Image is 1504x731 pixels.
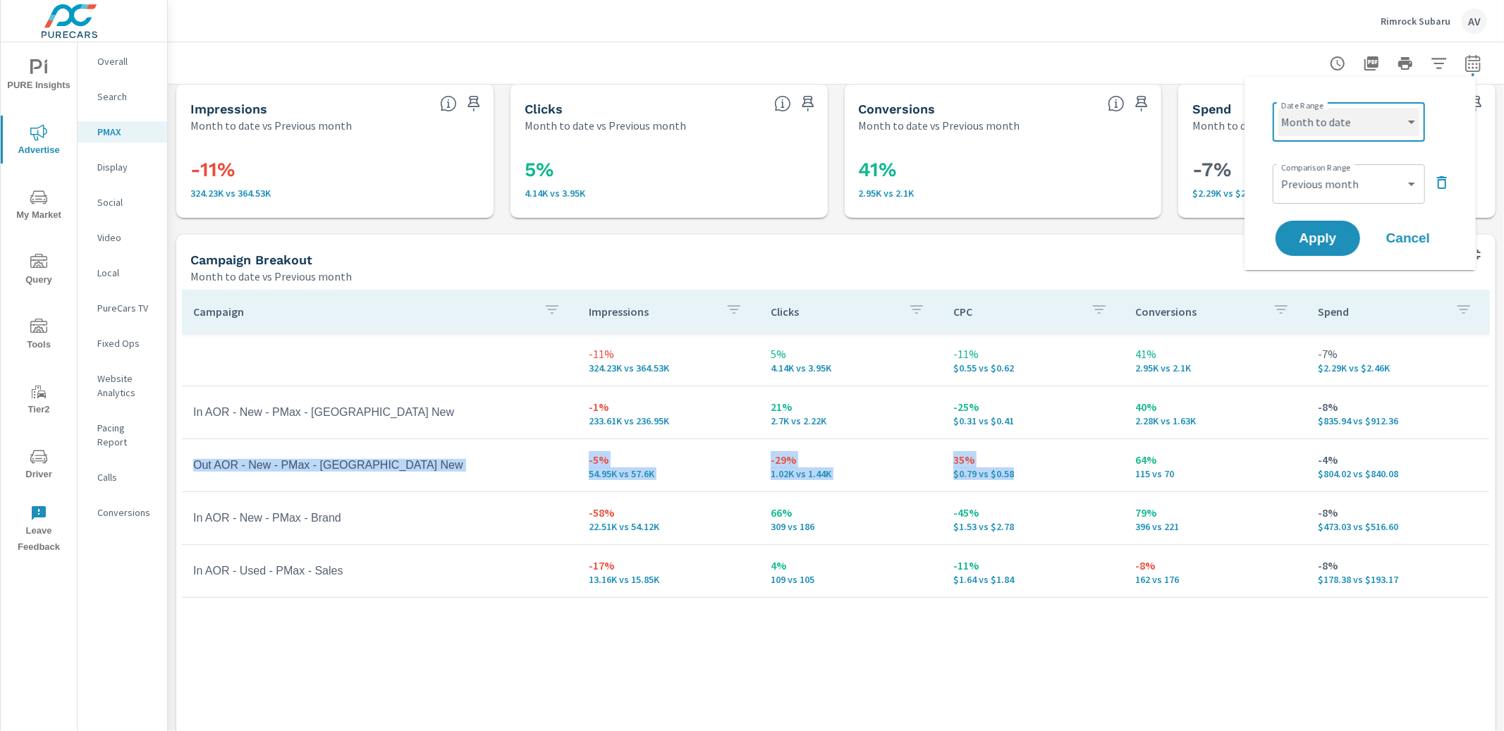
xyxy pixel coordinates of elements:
p: 13,156 vs 15,854 [589,574,749,585]
p: $473.03 vs $516.60 [1318,521,1478,532]
p: -4% [1318,451,1478,468]
p: Spend [1318,305,1444,319]
div: Display [78,156,167,178]
p: -29% [771,451,931,468]
p: -8% [1318,557,1478,574]
p: -1% [589,398,749,415]
p: Clicks [771,305,897,319]
button: Print Report [1391,49,1419,78]
p: Local [97,266,156,280]
p: $835.94 vs $912.36 [1318,415,1478,426]
p: 324.23K vs 364.53K [190,188,479,199]
p: PMAX [97,125,156,139]
p: Website Analytics [97,371,156,400]
td: Out AOR - New - PMax - [GEOGRAPHIC_DATA] New [182,448,577,483]
p: 66% [771,504,931,521]
p: $2,291 vs $2,462 [1192,188,1481,199]
p: Rimrock Subaru [1381,15,1450,27]
p: -11% [589,345,749,362]
p: 41% [1136,345,1296,362]
div: Calls [78,467,167,488]
p: 109 vs 105 [771,574,931,585]
p: $2,291.38 vs $2,462.22 [1318,362,1478,374]
p: Month to date vs Previous month [859,117,1020,134]
p: -8% [1318,398,1478,415]
p: 4% [771,557,931,574]
p: Conversions [97,505,156,520]
p: 324,229 vs 364,533 [589,362,749,374]
p: 40% [1136,398,1296,415]
h5: Clicks [525,102,563,116]
span: The number of times an ad was clicked by a consumer. [774,95,791,112]
p: -25% [953,398,1113,415]
h3: -11% [190,158,479,182]
p: 21% [771,398,931,415]
p: 309 vs 186 [771,521,931,532]
p: Impressions [589,305,715,319]
span: Advertise [5,124,73,159]
p: 2,696 vs 2,221 [771,415,931,426]
p: 5% [771,345,931,362]
div: Fixed Ops [78,333,167,354]
span: Tier2 [5,383,73,418]
p: Month to date vs Previous month [190,268,352,285]
span: PURE Insights [5,59,73,94]
td: In AOR - New - PMax - Brand [182,500,577,536]
span: The number of times an ad was shown on your behalf. [440,95,457,112]
p: 2,281 vs 1,632 [1136,415,1296,426]
button: Apply Filters [1425,49,1453,78]
p: Fixed Ops [97,336,156,350]
p: -5% [589,451,749,468]
div: Social [78,192,167,213]
span: Total Conversions include Actions, Leads and Unmapped. [1108,95,1125,112]
h5: Conversions [859,102,936,116]
p: Calls [97,470,156,484]
p: 1,023 vs 1,441 [771,468,931,479]
div: Website Analytics [78,368,167,403]
p: Campaign [193,305,532,319]
p: Display [97,160,156,174]
div: AV [1462,8,1487,34]
p: -58% [589,504,749,521]
div: Overall [78,51,167,72]
h3: 41% [859,158,1148,182]
p: $804.02 vs $840.08 [1318,468,1478,479]
div: PureCars TV [78,297,167,319]
p: 64% [1136,451,1296,468]
div: Video [78,227,167,248]
p: $0.31 vs $0.41 [953,415,1113,426]
span: Save this to your personalized report [463,92,485,115]
p: Social [97,195,156,209]
span: My Market [5,189,73,223]
h3: 5% [525,158,814,182]
span: Save this to your personalized report [1130,92,1153,115]
p: 79% [1136,504,1296,521]
div: nav menu [1,42,77,561]
p: 35% [953,451,1113,468]
h3: -7% [1192,158,1481,182]
h5: Campaign Breakout [190,252,312,267]
p: CPC [953,305,1080,319]
span: Driver [5,448,73,483]
p: $1.53 vs $2.78 [953,521,1113,532]
h5: Spend [1192,102,1231,116]
p: Search [97,90,156,104]
button: Apply [1276,221,1360,256]
div: Conversions [78,502,167,523]
span: Save this to your personalized report [797,92,819,115]
span: Tools [5,319,73,353]
p: Month to date vs Previous month [525,117,686,134]
p: 2,954 vs 2,099 [859,188,1148,199]
p: 4,137 vs 3,953 [525,188,814,199]
p: Month to date vs Previous month [1192,117,1354,134]
p: PureCars TV [97,301,156,315]
p: 2,954 vs 2,099 [1136,362,1296,374]
div: Search [78,86,167,107]
div: PMAX [78,121,167,142]
span: Apply [1290,232,1346,245]
p: 22.51K vs 54.12K [589,521,749,532]
p: Video [97,231,156,245]
p: Conversions [1136,305,1262,319]
p: 115 vs 70 [1136,468,1296,479]
h5: Impressions [190,102,267,116]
